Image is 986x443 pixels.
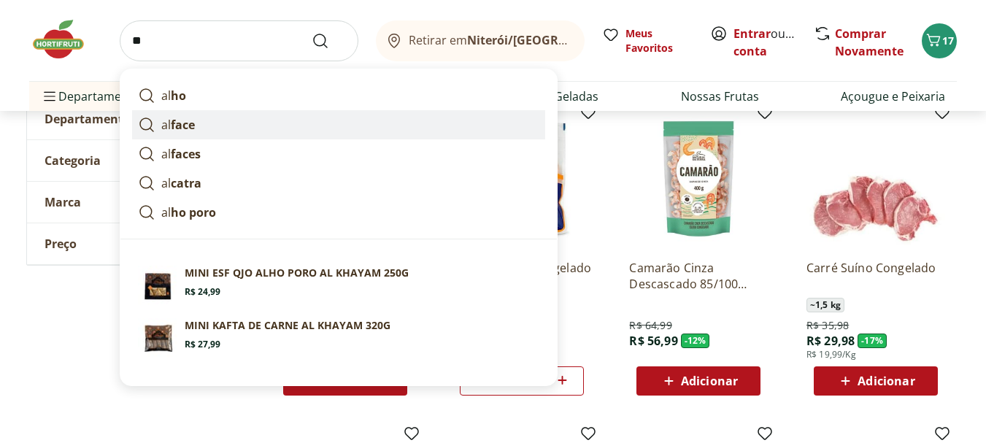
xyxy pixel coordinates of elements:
strong: faces [171,146,201,162]
a: Carré Suíno Congelado [806,260,945,292]
img: Camarão Cinza Descascado 85/100 Congelado Natural Da Terra 400g [629,109,768,248]
span: R$ 29,98 [806,333,855,349]
p: MINI KAFTA DE CARNE AL KHAYAM 320G [185,318,390,333]
span: Departamentos [41,79,146,114]
span: - 12 % [681,334,710,348]
button: Categoria [27,140,246,181]
a: Nossas Frutas [681,88,759,105]
p: al [161,116,195,134]
button: Retirar emNiterói/[GEOGRAPHIC_DATA] [376,20,585,61]
a: Entrar [733,26,771,42]
img: Carré Suíno Congelado [806,109,945,248]
a: alface [132,110,545,139]
a: Criar conta [733,26,814,59]
span: Adicionar [858,375,914,387]
a: Açougue e Peixaria [841,88,945,105]
img: Mini Kafta de Carne Al Khayam 320g [138,318,179,359]
span: Preço [45,236,77,251]
a: alho [132,81,545,110]
p: MINI ESF QJO ALHO PORO AL KHAYAM 250G [185,266,409,280]
strong: catra [171,175,201,191]
button: Departamento [27,99,246,139]
span: Marca [45,195,81,209]
span: R$ 64,99 [629,318,671,333]
a: alfaces [132,139,545,169]
a: Meus Favoritos [602,26,693,55]
span: Retirar em [409,34,570,47]
span: Departamento [45,112,131,126]
span: R$ 24,99 [185,286,220,298]
img: Mini Esfiha de Queijo e Alho Poró Al Khayam 250g [138,266,179,307]
a: Comprar Novamente [835,26,904,59]
a: alho poro [132,198,545,227]
p: al [161,204,216,221]
strong: face [171,117,195,133]
input: search [120,20,358,61]
button: Adicionar [636,366,760,396]
p: al [161,87,186,104]
span: - 17 % [858,334,887,348]
span: 17 [942,34,954,47]
span: Categoria [45,153,101,168]
button: Carrinho [922,23,957,58]
span: R$ 35,98 [806,318,849,333]
span: R$ 56,99 [629,333,677,349]
strong: ho [171,88,186,104]
span: Adicionar [681,375,738,387]
span: R$ 27,99 [185,339,220,350]
a: Mini Esfiha de Queijo e Alho Poró Al Khayam 250gMINI ESF QJO ALHO PORO AL KHAYAM 250GR$ 24,99 [132,260,545,312]
p: al [161,174,201,192]
a: Camarão Cinza Descascado 85/100 Congelado Natural Da Terra 400g [629,260,768,292]
button: Adicionar [814,366,938,396]
button: Marca [27,182,246,223]
span: Adicionar [327,375,384,387]
span: ou [733,25,798,60]
a: Mini Kafta de Carne Al Khayam 320gMINI KAFTA DE CARNE AL KHAYAM 320GR$ 27,99 [132,312,545,365]
button: Menu [41,79,58,114]
strong: ho poro [171,204,216,220]
img: Hortifruti [29,18,102,61]
button: Submit Search [312,32,347,50]
a: alcatra [132,169,545,198]
span: Meus Favoritos [625,26,693,55]
span: ~ 1,5 kg [806,298,844,312]
p: al [161,145,201,163]
button: Preço [27,223,246,264]
b: Niterói/[GEOGRAPHIC_DATA] [467,32,633,48]
span: R$ 19,99/Kg [806,349,856,361]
